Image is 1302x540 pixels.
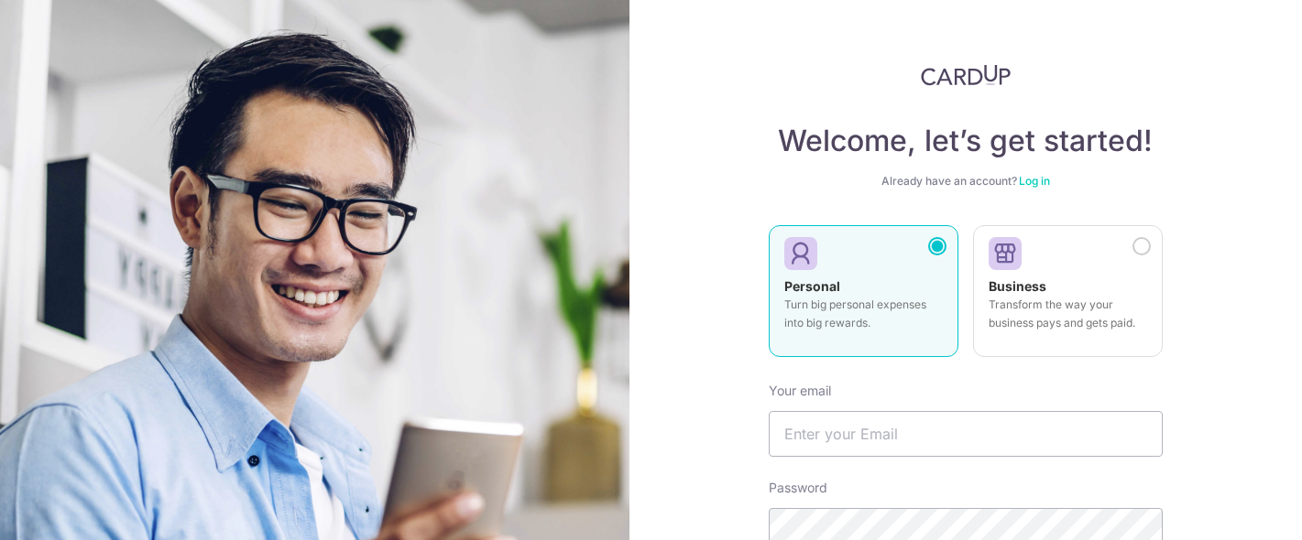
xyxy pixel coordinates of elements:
[769,174,1163,189] div: Already have an account?
[1019,174,1050,188] a: Log in
[769,225,958,368] a: Personal Turn big personal expenses into big rewards.
[784,278,840,294] strong: Personal
[784,296,943,332] p: Turn big personal expenses into big rewards.
[769,479,827,497] label: Password
[769,411,1163,457] input: Enter your Email
[921,64,1011,86] img: CardUp Logo
[769,382,831,400] label: Your email
[769,123,1163,159] h4: Welcome, let’s get started!
[989,296,1147,332] p: Transform the way your business pays and gets paid.
[989,278,1046,294] strong: Business
[973,225,1163,368] a: Business Transform the way your business pays and gets paid.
